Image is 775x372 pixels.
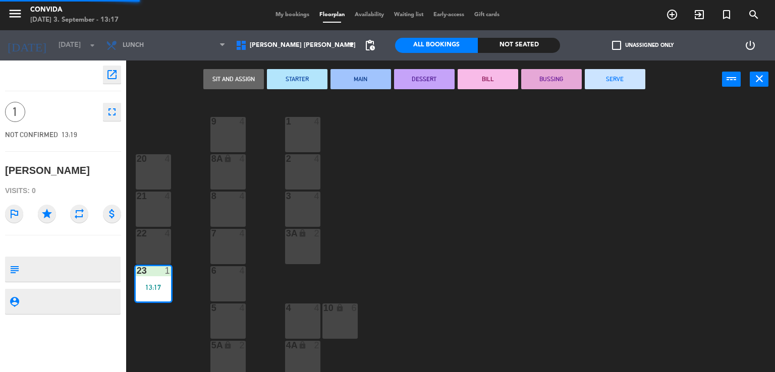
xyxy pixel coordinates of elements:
[240,192,246,201] div: 4
[240,117,246,126] div: 4
[314,341,320,350] div: 2
[240,154,246,163] div: 4
[612,41,621,50] span: check_box_outline_blank
[240,303,246,313] div: 4
[469,12,505,18] span: Gift cards
[612,41,674,50] label: Unassigned only
[314,154,320,163] div: 4
[103,103,121,121] button: fullscreen
[5,102,25,122] span: 1
[5,131,58,139] span: NOT CONFIRMED
[286,117,287,126] div: 1
[286,154,287,163] div: 2
[5,205,23,223] i: outlined_flag
[103,205,121,223] i: attach_money
[240,341,246,350] div: 2
[211,192,212,201] div: 8
[428,12,469,18] span: Early-access
[136,284,171,291] div: 13:17
[224,154,232,163] i: lock
[5,182,121,200] div: Visits: 0
[323,303,324,313] div: 10
[9,296,20,307] i: person_pin
[165,266,171,275] div: 1
[240,266,246,275] div: 4
[330,69,391,89] button: MAIN
[106,106,118,118] i: fullscreen
[314,229,320,238] div: 2
[224,341,232,349] i: lock
[286,229,287,238] div: 3A
[314,117,320,126] div: 4
[753,73,765,85] i: close
[211,154,212,163] div: 8A
[364,39,376,51] span: pending_actions
[726,73,738,85] i: power_input
[250,42,356,49] span: [PERSON_NAME] [PERSON_NAME]
[5,162,90,179] div: [PERSON_NAME]
[203,69,264,89] button: Sit and Assign
[165,229,171,238] div: 4
[336,303,344,312] i: lock
[211,229,212,238] div: 7
[585,69,645,89] button: SERVE
[165,192,171,201] div: 4
[350,12,389,18] span: Availability
[30,5,119,15] div: CONVIDA
[240,229,246,238] div: 4
[38,205,56,223] i: star
[394,69,455,89] button: DESSERT
[211,117,212,126] div: 9
[314,12,350,18] span: Floorplan
[521,69,582,89] button: BUSSING
[86,39,98,51] i: arrow_drop_down
[8,6,23,25] button: menu
[165,154,171,163] div: 4
[395,38,478,53] div: All Bookings
[721,9,733,21] i: turned_in_not
[123,42,144,49] span: Lunch
[286,341,287,350] div: 4A
[103,66,121,84] button: open_in_new
[744,39,756,51] i: power_settings_new
[106,69,118,81] i: open_in_new
[478,38,561,53] div: Not seated
[267,69,327,89] button: STARTER
[62,131,77,139] span: 13:19
[211,266,212,275] div: 6
[30,15,119,25] div: [DATE] 3. September - 13:17
[298,229,307,237] i: lock
[286,192,287,201] div: 3
[722,72,741,87] button: power_input
[748,9,760,21] i: search
[314,192,320,201] div: 4
[298,341,307,349] i: lock
[8,6,23,21] i: menu
[9,264,20,275] i: subject
[70,205,88,223] i: repeat
[352,303,358,313] div: 6
[211,341,212,350] div: 5A
[666,9,678,21] i: add_circle_outline
[211,303,212,313] div: 5
[270,12,314,18] span: My bookings
[286,303,287,313] div: 4
[750,72,768,87] button: close
[458,69,518,89] button: BILL
[314,303,320,313] div: 4
[389,12,428,18] span: Waiting list
[693,9,705,21] i: exit_to_app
